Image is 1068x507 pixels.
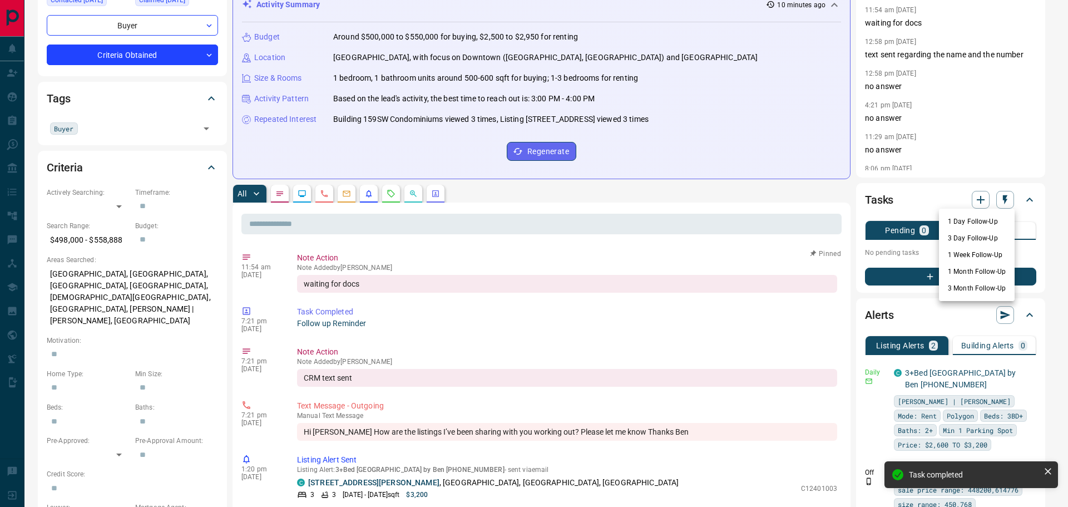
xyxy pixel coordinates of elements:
[939,263,1015,280] li: 1 Month Follow-Up
[939,213,1015,230] li: 1 Day Follow-Up
[939,247,1015,263] li: 1 Week Follow-Up
[909,470,1039,479] div: Task completed
[939,280,1015,297] li: 3 Month Follow-Up
[939,230,1015,247] li: 3 Day Follow-Up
